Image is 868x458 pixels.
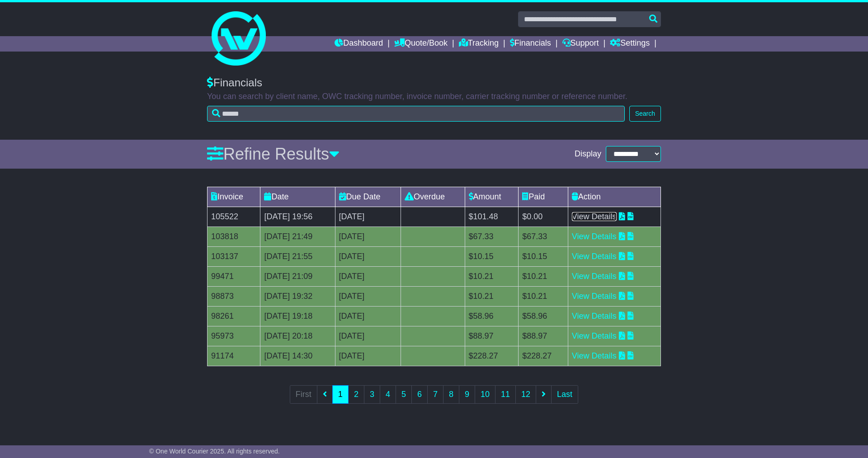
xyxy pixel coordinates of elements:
td: 103818 [208,227,260,246]
a: 10 [475,385,495,404]
td: [DATE] 21:49 [260,227,335,246]
a: 3 [364,385,380,404]
a: Support [562,36,599,52]
a: Dashboard [335,36,383,52]
td: [DATE] 20:18 [260,326,335,346]
a: Quote/Book [394,36,448,52]
td: Due Date [335,187,401,207]
td: 98873 [208,286,260,306]
td: Invoice [208,187,260,207]
td: Action [568,187,660,207]
td: [DATE] [335,306,401,326]
span: © One World Courier 2025. All rights reserved. [149,448,280,455]
button: Search [629,106,661,122]
td: $88.97 [465,326,519,346]
td: $10.21 [519,286,568,306]
td: [DATE] 14:30 [260,346,335,366]
td: $10.15 [465,246,519,266]
td: [DATE] [335,246,401,266]
a: 2 [348,385,364,404]
td: 91174 [208,346,260,366]
a: View Details [572,272,617,281]
td: $0.00 [519,207,568,227]
a: 11 [495,385,516,404]
a: Last [551,385,578,404]
a: Settings [610,36,650,52]
td: $10.21 [465,266,519,286]
td: [DATE] [335,286,401,306]
a: 6 [411,385,428,404]
a: 4 [380,385,396,404]
td: [DATE] [335,227,401,246]
td: [DATE] [335,346,401,366]
td: 103137 [208,246,260,266]
td: $58.96 [465,306,519,326]
td: [DATE] 19:56 [260,207,335,227]
td: $88.97 [519,326,568,346]
td: 98261 [208,306,260,326]
a: Financials [510,36,551,52]
td: $228.27 [519,346,568,366]
td: $10.15 [519,246,568,266]
td: [DATE] [335,207,401,227]
td: $58.96 [519,306,568,326]
a: View Details [572,351,617,360]
td: $10.21 [465,286,519,306]
td: [DATE] [335,266,401,286]
td: 99471 [208,266,260,286]
td: $101.48 [465,207,519,227]
a: 12 [515,385,536,404]
td: $67.33 [465,227,519,246]
td: [DATE] 21:55 [260,246,335,266]
td: [DATE] 19:18 [260,306,335,326]
a: Refine Results [207,145,340,163]
td: Overdue [401,187,465,207]
p: You can search by client name, OWC tracking number, invoice number, carrier tracking number or re... [207,92,661,102]
td: [DATE] 19:32 [260,286,335,306]
td: 105522 [208,207,260,227]
div: Financials [207,76,661,90]
a: 5 [396,385,412,404]
span: Display [575,149,601,159]
td: $67.33 [519,227,568,246]
a: 7 [427,385,443,404]
td: [DATE] 21:09 [260,266,335,286]
a: View Details [572,312,617,321]
td: $228.27 [465,346,519,366]
td: Date [260,187,335,207]
a: 9 [459,385,475,404]
a: View Details [572,212,617,221]
a: 1 [332,385,349,404]
a: Tracking [459,36,499,52]
td: 95973 [208,326,260,346]
a: View Details [572,232,617,241]
td: Paid [519,187,568,207]
td: $10.21 [519,266,568,286]
a: View Details [572,331,617,340]
a: View Details [572,252,617,261]
td: Amount [465,187,519,207]
a: 8 [443,385,459,404]
a: View Details [572,292,617,301]
td: [DATE] [335,326,401,346]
